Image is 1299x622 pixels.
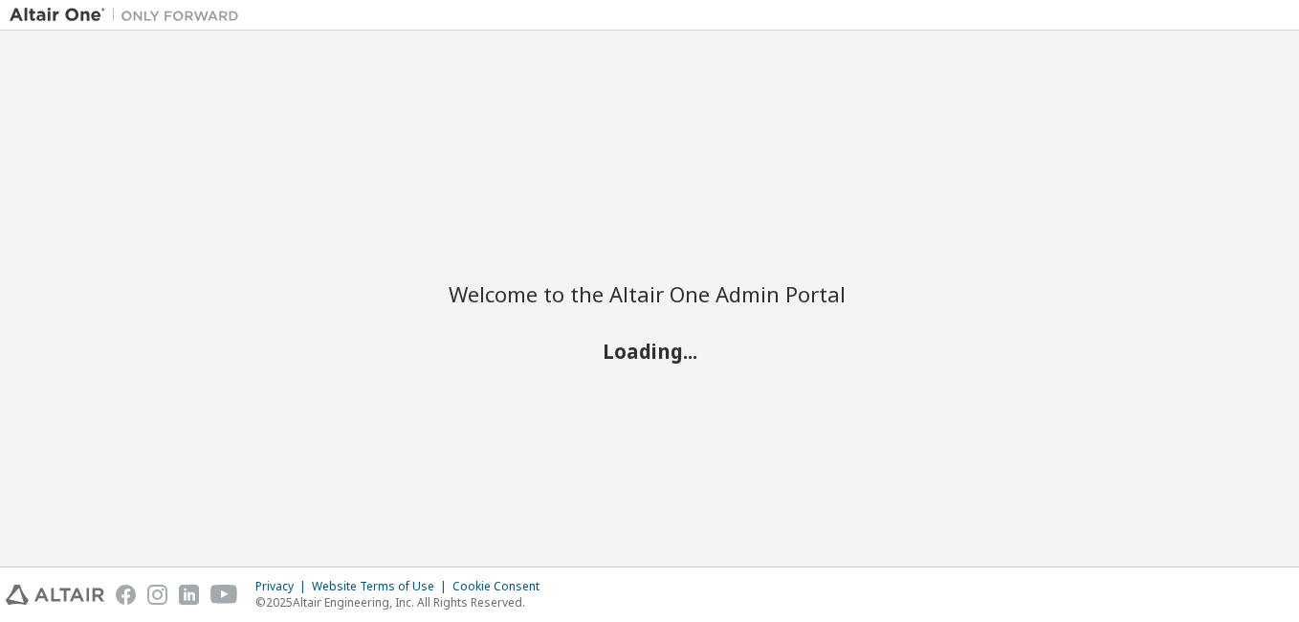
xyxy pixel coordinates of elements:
img: linkedin.svg [179,585,199,605]
h2: Welcome to the Altair One Admin Portal [449,280,850,307]
img: Altair One [10,6,249,25]
img: youtube.svg [210,585,238,605]
h2: Loading... [449,339,850,364]
p: © 2025 Altair Engineering, Inc. All Rights Reserved. [255,594,551,611]
img: facebook.svg [116,585,136,605]
div: Cookie Consent [452,579,551,594]
img: altair_logo.svg [6,585,104,605]
div: Privacy [255,579,312,594]
img: instagram.svg [147,585,167,605]
div: Website Terms of Use [312,579,452,594]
